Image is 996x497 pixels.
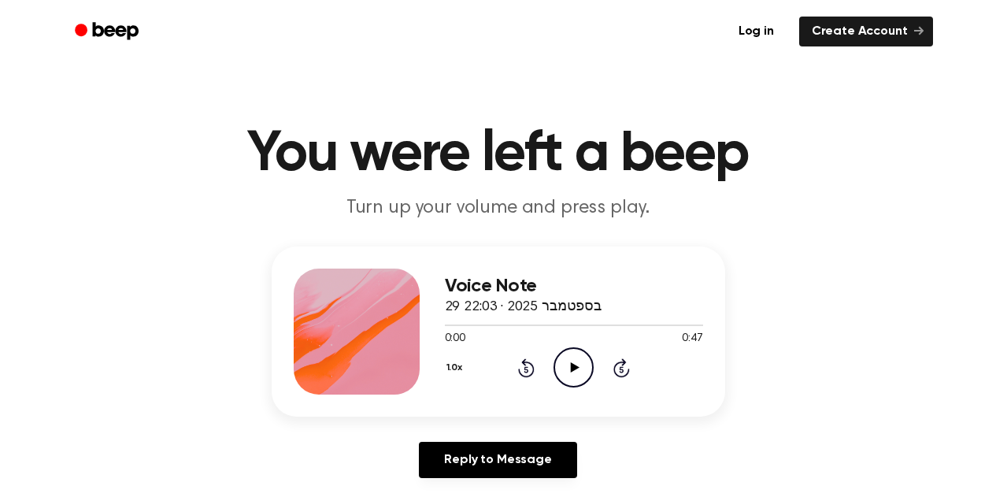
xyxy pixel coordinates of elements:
span: 29 בספטמבר 2025 · 22:03 [445,300,602,314]
a: Beep [64,17,153,47]
span: 0:00 [445,331,465,347]
a: Create Account [799,17,933,46]
h1: You were left a beep [95,126,902,183]
a: Reply to Message [419,442,576,478]
a: Log in [723,13,790,50]
h3: Voice Note [445,276,703,297]
button: 1.0x [445,354,468,381]
p: Turn up your volume and press play. [196,195,801,221]
span: 0:47 [682,331,702,347]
